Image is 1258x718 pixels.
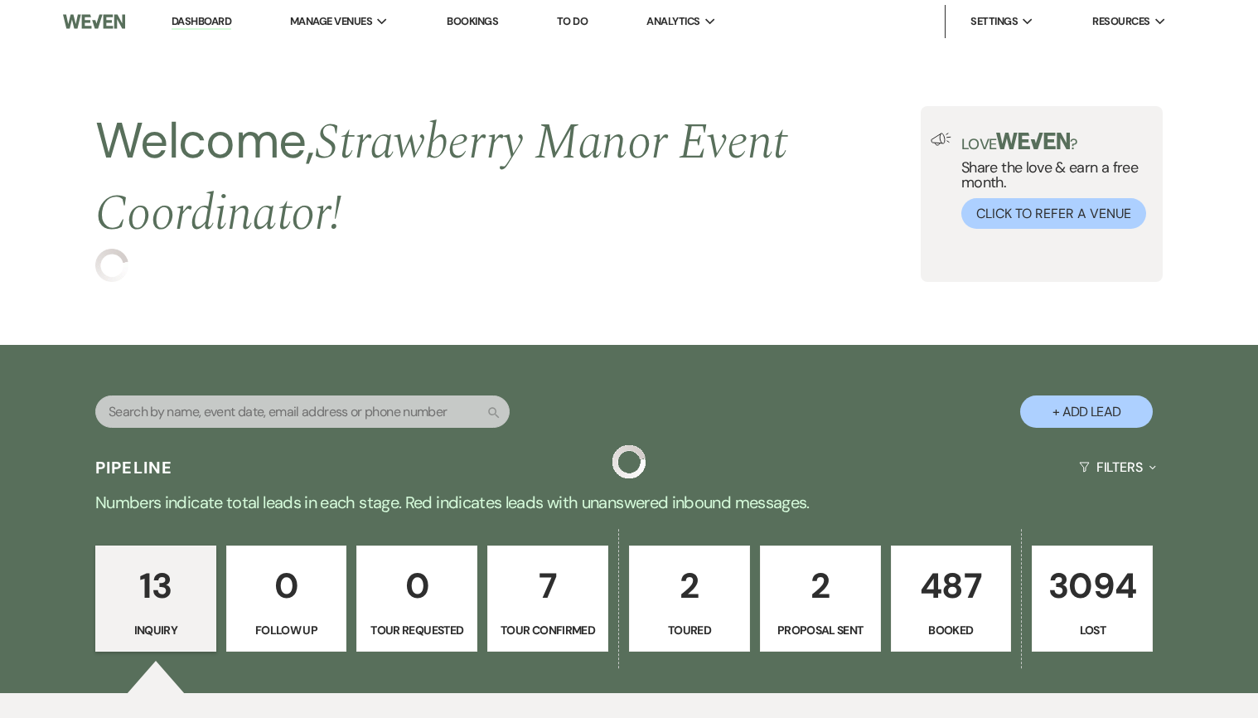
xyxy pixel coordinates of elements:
img: weven-logo-green.svg [996,133,1070,149]
div: Share the love & earn a free month. [951,133,1153,229]
p: Toured [640,621,739,639]
a: 13Inquiry [95,546,216,652]
p: 3094 [1043,558,1142,614]
p: Proposal Sent [771,621,870,639]
p: Lost [1043,621,1142,639]
input: Search by name, event date, email address or phone number [95,395,510,428]
a: 2Toured [629,546,750,652]
a: 0Follow Up [226,546,347,652]
a: 2Proposal Sent [760,546,881,652]
span: Settings [970,13,1018,30]
p: 13 [106,558,206,614]
p: 2 [640,558,739,614]
button: + Add Lead [1020,395,1153,428]
a: Bookings [447,14,498,28]
span: Resources [1092,13,1149,30]
a: 3094Lost [1032,546,1153,652]
p: Follow Up [237,621,336,639]
span: Strawberry Manor Event Coordinator ! [95,104,787,252]
button: Filters [1072,445,1163,489]
p: 487 [902,558,1001,614]
a: 487Booked [891,546,1012,652]
span: Analytics [646,13,699,30]
img: loading spinner [612,445,646,478]
p: Booked [902,621,1001,639]
img: loading spinner [95,249,128,282]
p: Tour Requested [367,621,467,639]
img: Weven Logo [63,4,125,39]
a: 0Tour Requested [356,546,477,652]
p: Love ? [961,133,1153,152]
h2: Welcome, [95,106,921,249]
span: Manage Venues [290,13,372,30]
p: 2 [771,558,870,614]
p: Numbers indicate total leads in each stage. Red indicates leads with unanswered inbound messages. [32,489,1226,516]
button: Click to Refer a Venue [961,198,1146,229]
p: 0 [367,558,467,614]
p: Inquiry [106,621,206,639]
a: 7Tour Confirmed [487,546,608,652]
img: loud-speaker-illustration.svg [931,133,951,146]
p: 7 [498,558,598,614]
a: Dashboard [172,14,231,30]
h3: Pipeline [95,456,173,479]
a: To Do [557,14,588,28]
p: 0 [237,558,336,614]
p: Tour Confirmed [498,621,598,639]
